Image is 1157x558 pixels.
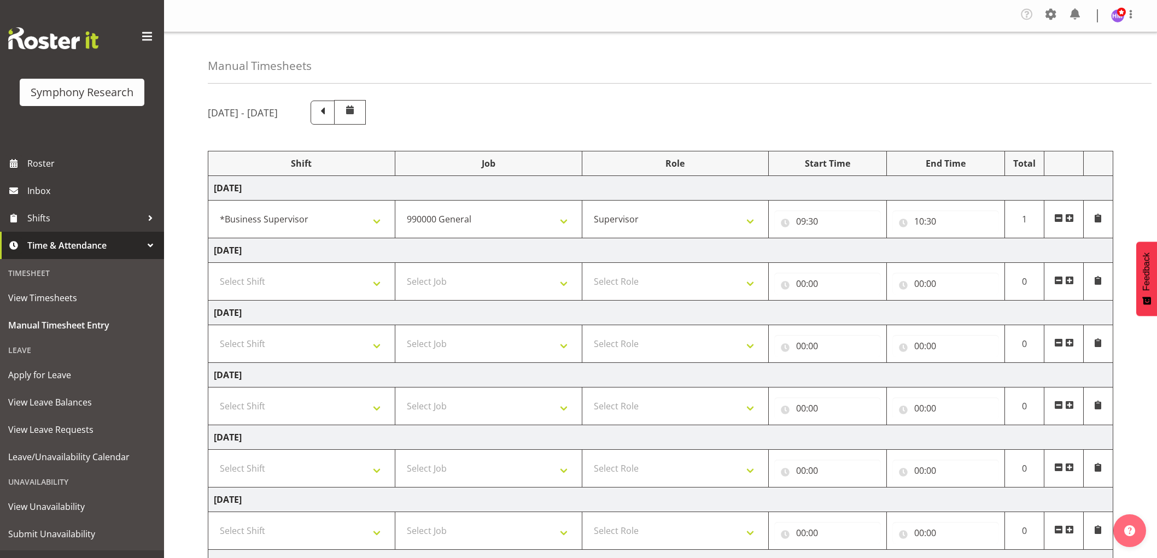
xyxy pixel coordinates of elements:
input: Click to select... [774,335,881,357]
span: Apply for Leave [8,367,156,383]
td: 0 [1005,512,1044,550]
input: Click to select... [892,522,999,544]
a: View Timesheets [3,284,161,312]
div: Role [588,157,763,170]
input: Click to select... [774,273,881,295]
span: View Leave Balances [8,394,156,410]
span: Feedback [1142,252,1152,291]
td: 0 [1005,325,1044,363]
span: Shifts [27,210,142,226]
input: Click to select... [892,273,999,295]
td: [DATE] [208,238,1113,263]
span: Leave/Unavailability Calendar [8,449,156,465]
img: help-xxl-2.png [1124,525,1135,536]
input: Click to select... [774,522,881,544]
td: 0 [1005,263,1044,301]
td: [DATE] [208,487,1113,512]
img: hitesh-makan1261.jpg [1111,9,1124,22]
td: [DATE] [208,363,1113,387]
input: Click to select... [774,397,881,419]
span: Manual Timesheet Entry [8,317,156,333]
span: Inbox [27,183,159,199]
a: Apply for Leave [3,361,161,389]
div: Leave [3,339,161,361]
div: Timesheet [3,262,161,284]
a: Submit Unavailability [3,520,161,548]
img: Rosterit website logo [8,27,98,49]
a: Manual Timesheet Entry [3,312,161,339]
h4: Manual Timesheets [208,60,312,72]
div: Total [1010,157,1038,170]
span: Time & Attendance [27,237,142,254]
div: Shift [214,157,389,170]
div: Unavailability [3,471,161,493]
input: Click to select... [774,460,881,481]
div: End Time [892,157,999,170]
input: Click to select... [892,335,999,357]
td: 0 [1005,450,1044,487]
a: View Leave Requests [3,416,161,443]
a: View Leave Balances [3,389,161,416]
span: Submit Unavailability [8,526,156,542]
div: Job [401,157,576,170]
a: Leave/Unavailability Calendar [3,443,161,471]
input: Click to select... [892,460,999,481]
td: 0 [1005,387,1044,425]
td: [DATE] [208,301,1113,325]
div: Start Time [774,157,881,170]
td: 1 [1005,201,1044,238]
a: View Unavailability [3,493,161,520]
span: View Timesheets [8,290,156,306]
td: [DATE] [208,176,1113,201]
h5: [DATE] - [DATE] [208,107,278,119]
input: Click to select... [892,397,999,419]
input: Click to select... [774,210,881,232]
input: Click to select... [892,210,999,232]
button: Feedback - Show survey [1136,242,1157,316]
td: [DATE] [208,425,1113,450]
span: Roster [27,155,159,172]
span: View Leave Requests [8,421,156,438]
div: Symphony Research [31,84,133,101]
span: View Unavailability [8,498,156,515]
